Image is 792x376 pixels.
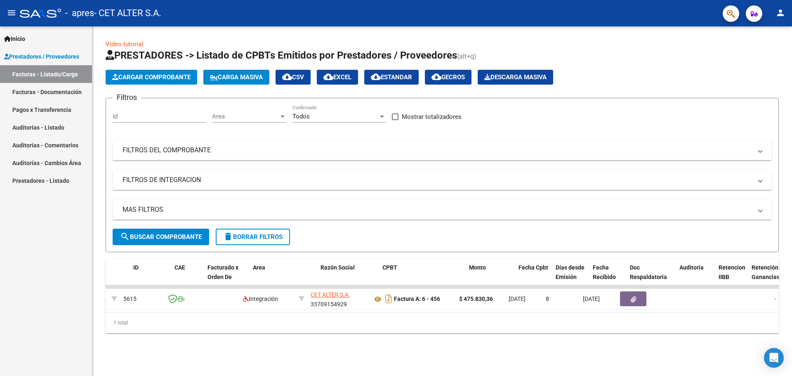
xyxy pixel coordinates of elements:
button: Buscar Comprobante [113,229,209,245]
span: Retencion IIBB [719,264,745,280]
datatable-header-cell: CPBT [379,259,466,295]
span: Buscar Comprobante [120,233,202,241]
span: Prestadores / Proveedores [4,52,79,61]
mat-icon: cloud_download [323,72,333,82]
button: Borrar Filtros [216,229,290,245]
span: Días desde Emisión [556,264,585,280]
mat-panel-title: MAS FILTROS [123,205,752,214]
datatable-header-cell: Retención Ganancias [748,259,781,295]
span: Facturado x Orden De [207,264,238,280]
mat-icon: search [120,232,130,241]
button: Estandar [364,70,419,85]
h3: Filtros [113,92,141,103]
datatable-header-cell: Facturado x Orden De [204,259,250,295]
button: EXCEL [317,70,358,85]
button: Descarga Masiva [478,70,553,85]
span: Area [253,264,265,271]
div: 33709154929 [311,290,366,307]
datatable-header-cell: Días desde Emisión [552,259,589,295]
a: Video tutorial [106,40,143,48]
datatable-header-cell: Fecha Cpbt [515,259,552,295]
mat-icon: menu [7,8,16,18]
span: 5615 [123,296,137,302]
span: Carga Masiva [210,73,263,81]
span: (alt+q) [457,52,476,60]
datatable-header-cell: Monto [466,259,515,295]
span: Mostrar totalizadores [402,112,462,122]
span: - [775,296,776,302]
datatable-header-cell: Auditoria [676,259,715,295]
datatable-header-cell: Doc Respaldatoria [627,259,676,295]
span: PRESTADORES -> Listado de CPBTs Emitidos por Prestadores / Proveedores [106,50,457,61]
span: - apres [65,4,94,22]
span: Doc Respaldatoria [630,264,667,280]
span: ID [133,264,139,271]
datatable-header-cell: ID [130,259,171,295]
div: 1 total [106,312,779,333]
span: [DATE] [583,296,600,302]
span: Area [212,113,279,120]
datatable-header-cell: CAE [171,259,204,295]
span: - CET ALTER S.A. [94,4,161,22]
button: Gecros [425,70,471,85]
span: Fecha Cpbt [519,264,548,271]
div: Open Intercom Messenger [764,348,784,368]
span: EXCEL [323,73,351,81]
span: CSV [282,73,304,81]
span: Monto [469,264,486,271]
i: Descargar documento [383,292,394,305]
mat-icon: cloud_download [431,72,441,82]
mat-icon: person [775,8,785,18]
span: CAE [174,264,185,271]
mat-panel-title: FILTROS DE INTEGRACION [123,175,752,184]
span: 8 [546,296,549,302]
mat-expansion-panel-header: FILTROS DE INTEGRACION [113,170,772,190]
mat-expansion-panel-header: FILTROS DEL COMPROBANTE [113,140,772,160]
span: Auditoria [679,264,704,271]
mat-panel-title: FILTROS DEL COMPROBANTE [123,146,752,155]
span: Cargar Comprobante [112,73,191,81]
button: Cargar Comprobante [106,70,197,85]
strong: $ 475.830,36 [459,296,493,302]
span: Integración [243,296,278,302]
span: Gecros [431,73,465,81]
mat-expansion-panel-header: MAS FILTROS [113,200,772,220]
button: Carga Masiva [203,70,269,85]
datatable-header-cell: Razón Social [317,259,379,295]
span: Todos [292,113,310,120]
span: Descarga Masiva [484,73,547,81]
datatable-header-cell: Area [250,259,305,295]
mat-icon: cloud_download [371,72,381,82]
span: [DATE] [509,296,526,302]
mat-icon: cloud_download [282,72,292,82]
datatable-header-cell: Fecha Recibido [589,259,627,295]
span: CPBT [382,264,397,271]
span: Estandar [371,73,412,81]
span: Inicio [4,34,25,43]
span: Retención Ganancias [752,264,780,280]
span: CET ALTER S.A. [311,291,350,298]
span: Razón Social [321,264,355,271]
app-download-masive: Descarga masiva de comprobantes (adjuntos) [478,70,553,85]
button: CSV [276,70,311,85]
mat-icon: delete [223,232,233,241]
span: Fecha Recibido [593,264,616,280]
strong: Factura A: 6 - 456 [394,296,440,303]
span: Borrar Filtros [223,233,283,241]
datatable-header-cell: Retencion IIBB [715,259,748,295]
